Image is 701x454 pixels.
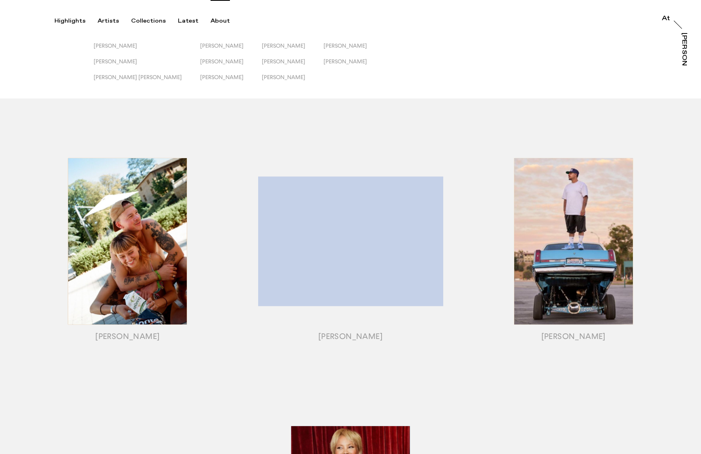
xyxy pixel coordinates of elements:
[200,58,262,74] button: [PERSON_NAME]
[200,58,244,65] span: [PERSON_NAME]
[262,58,323,74] button: [PERSON_NAME]
[94,74,182,80] span: [PERSON_NAME] [PERSON_NAME]
[200,42,262,58] button: [PERSON_NAME]
[662,15,670,23] a: At
[679,33,687,66] a: [PERSON_NAME]
[200,42,244,49] span: [PERSON_NAME]
[94,58,200,74] button: [PERSON_NAME]
[98,17,119,25] div: Artists
[262,74,305,80] span: [PERSON_NAME]
[131,17,166,25] div: Collections
[211,17,242,25] button: About
[200,74,262,90] button: [PERSON_NAME]
[262,74,323,90] button: [PERSON_NAME]
[94,74,200,90] button: [PERSON_NAME] [PERSON_NAME]
[262,42,305,49] span: [PERSON_NAME]
[54,17,86,25] div: Highlights
[200,74,244,80] span: [PERSON_NAME]
[54,17,98,25] button: Highlights
[262,58,305,65] span: [PERSON_NAME]
[262,42,323,58] button: [PERSON_NAME]
[94,42,137,49] span: [PERSON_NAME]
[323,58,385,74] button: [PERSON_NAME]
[131,17,178,25] button: Collections
[178,17,211,25] button: Latest
[323,58,367,65] span: [PERSON_NAME]
[94,58,137,65] span: [PERSON_NAME]
[178,17,198,25] div: Latest
[98,17,131,25] button: Artists
[323,42,367,49] span: [PERSON_NAME]
[94,42,200,58] button: [PERSON_NAME]
[681,33,687,95] div: [PERSON_NAME]
[211,17,230,25] div: About
[323,42,385,58] button: [PERSON_NAME]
